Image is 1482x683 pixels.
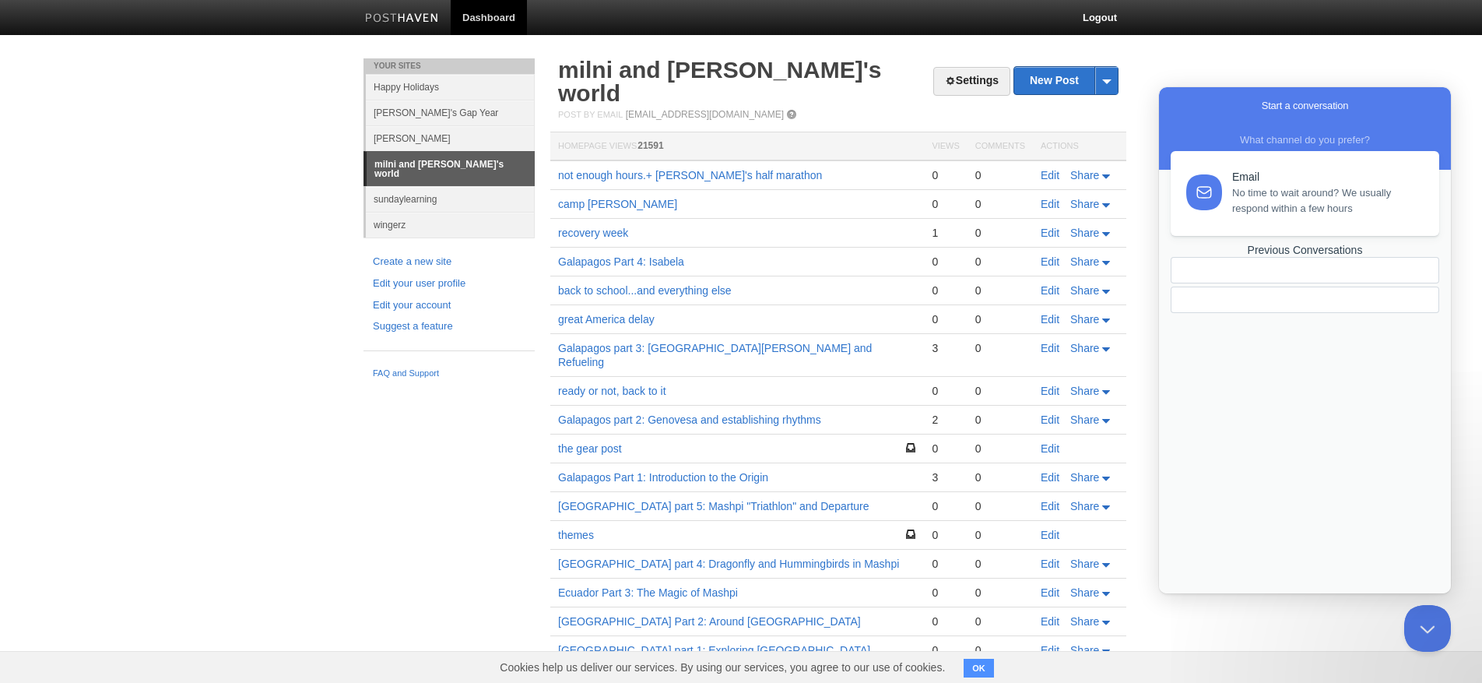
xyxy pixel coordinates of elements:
[558,284,732,297] a: back to school...and everything else
[366,186,535,212] a: sundaylearning
[975,499,1025,513] div: 0
[1041,414,1059,426] a: Edit
[1041,227,1059,239] a: Edit
[367,152,535,186] a: milni and [PERSON_NAME]'s world
[1070,169,1099,181] span: Share
[1041,615,1059,628] a: Edit
[626,109,784,120] a: [EMAIL_ADDRESS][DOMAIN_NAME]
[932,557,959,571] div: 0
[373,276,525,292] a: Edit your user profile
[932,283,959,297] div: 0
[558,255,684,268] a: Galapagos Part 4: Isabela
[558,169,822,181] a: not enough hours.+ [PERSON_NAME]'s half marathon
[975,255,1025,269] div: 0
[373,319,525,335] a: Suggest a feature
[975,643,1025,657] div: 0
[1070,198,1099,210] span: Share
[558,615,861,628] a: [GEOGRAPHIC_DATA] Part 2: Around [GEOGRAPHIC_DATA]
[924,132,967,161] th: Views
[1041,471,1059,484] a: Edit
[1041,342,1059,354] a: Edit
[1070,615,1099,628] span: Share
[1070,342,1099,354] span: Share
[1404,605,1451,652] iframe: Help Scout Beacon - Close
[932,341,959,355] div: 3
[932,528,959,542] div: 0
[932,442,959,456] div: 0
[558,471,768,484] a: Galapagos Part 1: Introduction to the Origin
[932,586,959,600] div: 0
[1070,644,1099,657] span: Share
[558,57,882,106] a: milni and [PERSON_NAME]'s world
[932,470,959,484] div: 3
[373,367,525,381] a: FAQ and Support
[932,255,959,269] div: 0
[932,226,959,240] div: 1
[363,58,535,74] li: Your Sites
[1070,500,1099,512] span: Share
[975,586,1025,600] div: 0
[1159,87,1451,593] iframe: Help Scout Beacon - Live Chat, Contact Form, and Knowledge Base
[1041,558,1059,570] a: Edit
[1033,132,1126,161] th: Actions
[975,283,1025,297] div: 0
[1070,471,1099,484] span: Share
[975,614,1025,628] div: 0
[558,414,821,426] a: Galapagos part 2: Genovesa and establishing rhythms
[1041,255,1059,268] a: Edit
[550,132,924,161] th: Homepage Views
[558,342,872,368] a: Galapagos part 3: [GEOGRAPHIC_DATA][PERSON_NAME] and Refueling
[1041,385,1059,397] a: Edit
[1070,227,1099,239] span: Share
[1041,586,1059,599] a: Edit
[373,254,525,270] a: Create a new site
[968,132,1033,161] th: Comments
[933,67,1010,96] a: Settings
[558,313,655,326] a: great America delay
[932,384,959,398] div: 0
[975,168,1025,182] div: 0
[975,442,1025,456] div: 0
[932,168,959,182] div: 0
[558,529,594,541] a: themes
[975,312,1025,326] div: 0
[1041,529,1059,541] a: Edit
[558,442,622,455] a: the gear post
[975,226,1025,240] div: 0
[1041,198,1059,210] a: Edit
[932,312,959,326] div: 0
[975,197,1025,211] div: 0
[932,197,959,211] div: 0
[1070,284,1099,297] span: Share
[932,499,959,513] div: 0
[373,297,525,314] a: Edit your account
[558,500,869,512] a: [GEOGRAPHIC_DATA] part 5: Mashpi "Triathlon" and Departure
[964,659,994,678] button: OK
[975,528,1025,542] div: 0
[1070,313,1099,326] span: Share
[932,643,959,657] div: 0
[558,586,738,599] a: Ecuador Part 3: The Magic of Mashpi
[484,652,960,683] span: Cookies help us deliver our services. By using our services, you agree to our use of cookies.
[932,413,959,427] div: 2
[366,100,535,125] a: [PERSON_NAME]'s Gap Year
[1014,67,1118,94] a: New Post
[1070,558,1099,570] span: Share
[1070,586,1099,599] span: Share
[558,227,628,239] a: recovery week
[1041,644,1059,657] a: Edit
[558,110,623,119] span: Post by Email
[975,470,1025,484] div: 0
[366,74,535,100] a: Happy Holidays
[975,413,1025,427] div: 0
[1041,313,1059,326] a: Edit
[1070,414,1099,426] span: Share
[558,644,870,657] a: [GEOGRAPHIC_DATA] part 1: Exploring [GEOGRAPHIC_DATA]
[975,384,1025,398] div: 0
[366,125,535,151] a: [PERSON_NAME]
